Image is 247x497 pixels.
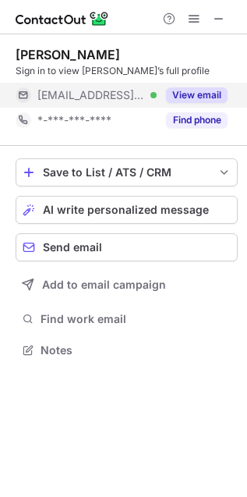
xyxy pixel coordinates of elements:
span: Add to email campaign [42,279,166,291]
div: Save to List / ATS / CRM [43,166,210,179]
button: Add to email campaign [16,271,238,299]
img: ContactOut v5.3.10 [16,9,109,28]
span: Find work email [41,312,231,326]
div: [PERSON_NAME] [16,47,120,62]
button: Notes [16,339,238,361]
button: Find work email [16,308,238,330]
button: Reveal Button [166,87,228,103]
button: AI write personalized message [16,196,238,224]
div: Sign in to view [PERSON_NAME]’s full profile [16,64,238,78]
span: [EMAIL_ADDRESS][DOMAIN_NAME] [37,88,145,102]
button: Send email [16,233,238,261]
span: Notes [41,343,231,357]
button: Reveal Button [166,112,228,128]
button: save-profile-one-click [16,158,238,186]
span: Send email [43,241,102,254]
span: AI write personalized message [43,204,209,216]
